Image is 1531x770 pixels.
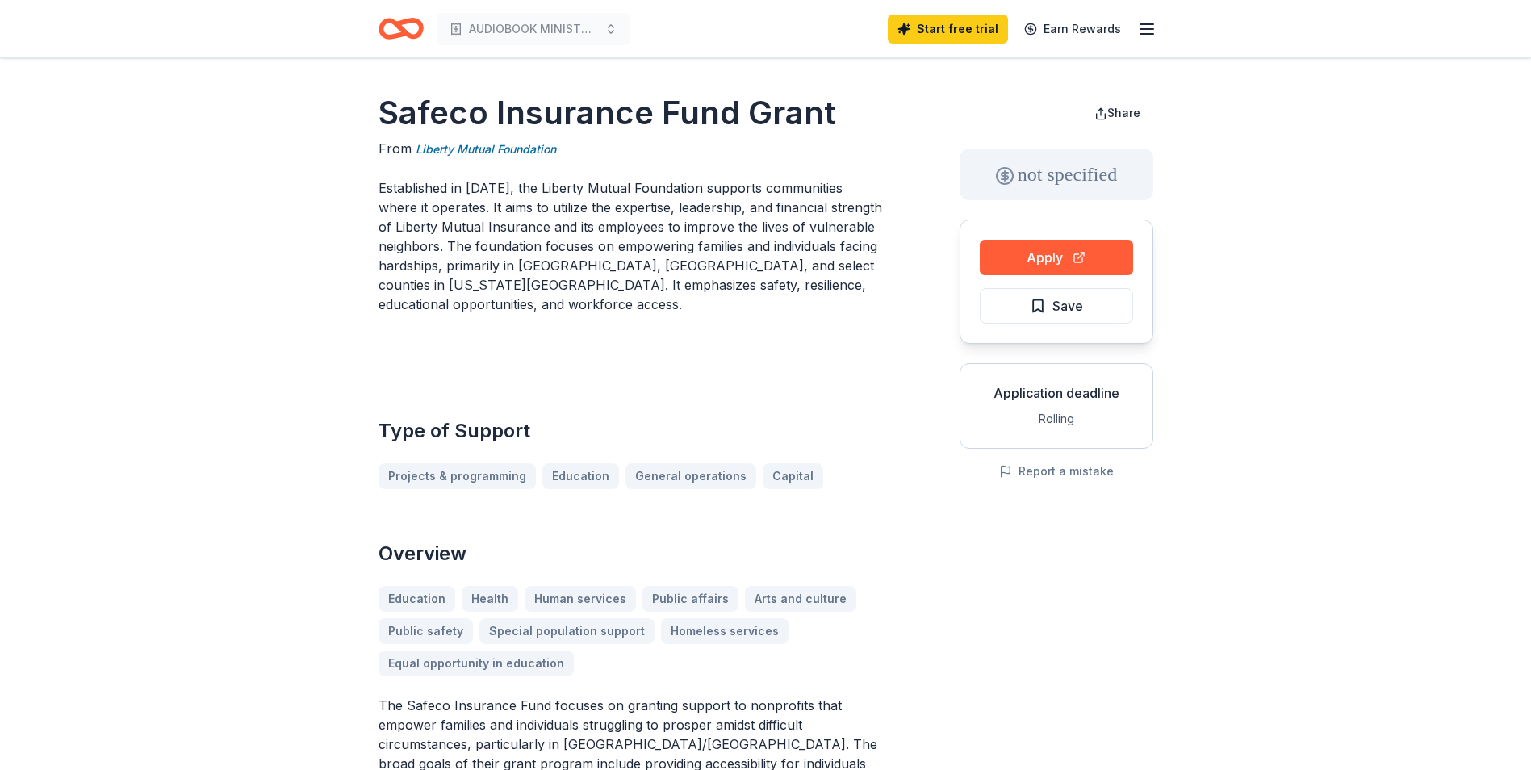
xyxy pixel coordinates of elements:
[379,463,536,489] a: Projects & programming
[416,140,556,159] a: Liberty Mutual Foundation
[379,178,882,314] p: Established in [DATE], the Liberty Mutual Foundation supports communities where it operates. It a...
[973,383,1140,403] div: Application deadline
[763,463,823,489] a: Capital
[542,463,619,489] a: Education
[980,288,1133,324] button: Save
[960,149,1153,200] div: not specified
[379,139,882,159] div: From
[973,409,1140,429] div: Rolling
[625,463,756,489] a: General operations
[437,13,630,45] button: AUDIOBOOK MINISTRIES
[1014,15,1131,44] a: Earn Rewards
[469,19,598,39] span: AUDIOBOOK MINISTRIES
[1107,106,1140,119] span: Share
[379,90,882,136] h1: Safeco Insurance Fund Grant
[999,462,1114,481] button: Report a mistake
[1081,97,1153,129] button: Share
[980,240,1133,275] button: Apply
[1052,295,1083,316] span: Save
[379,10,424,48] a: Home
[379,541,882,567] h2: Overview
[379,418,882,444] h2: Type of Support
[888,15,1008,44] a: Start free trial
